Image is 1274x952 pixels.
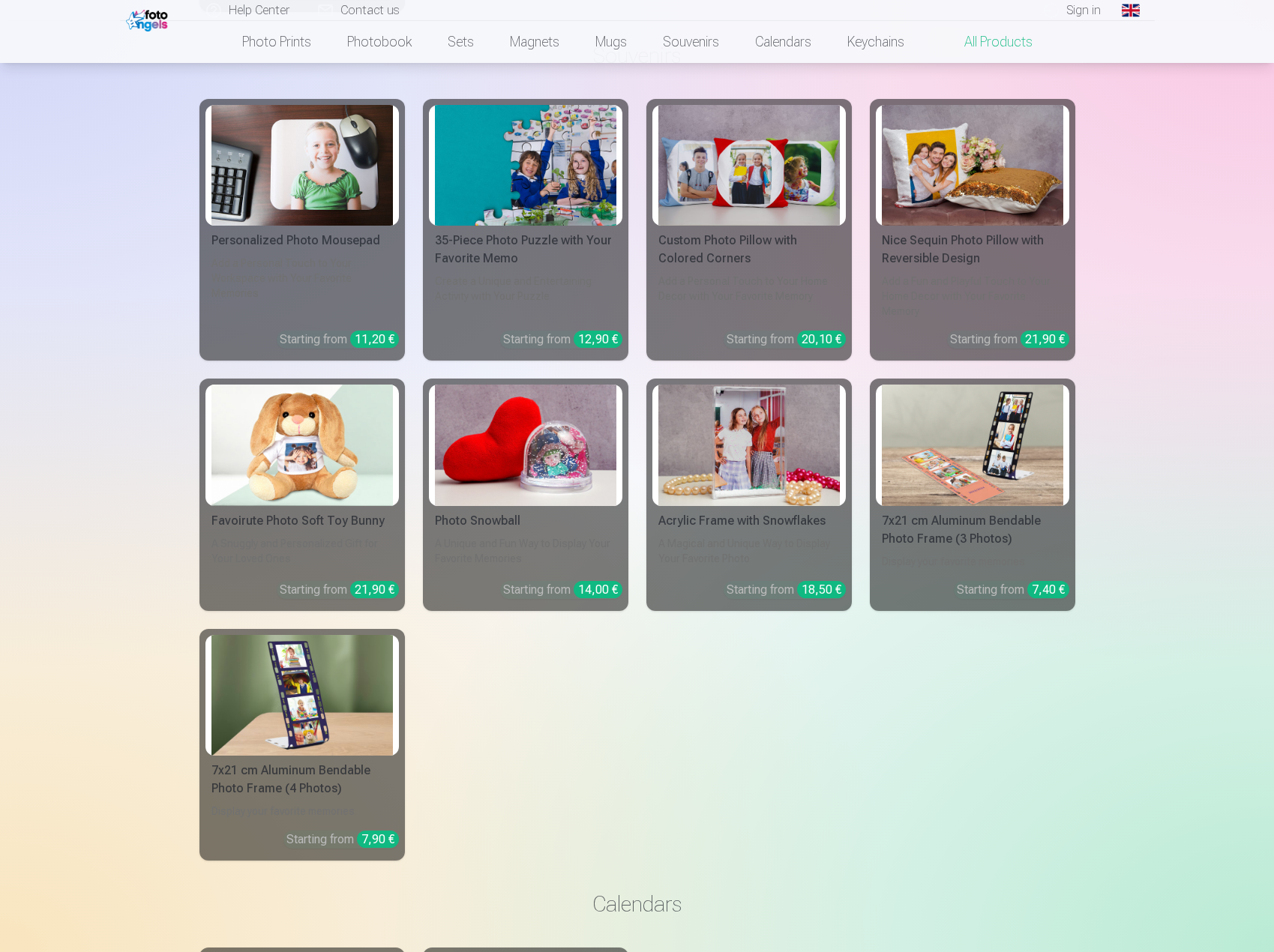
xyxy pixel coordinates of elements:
div: 7x21 cm Aluminum Bendable Photo Frame (3 Photos) [876,512,1069,548]
div: 7,90 € [357,831,399,848]
img: Photo Snowball [435,385,616,505]
div: Add a Fun and Playful Touch to Your Home Decor with Your Favorite Memory [876,274,1069,319]
a: Custom Photo Pillow with Colored CornersCustom Photo Pillow with Colored CornersAdd a Personal To... [646,99,852,361]
img: Favoirute Photo Soft Toy Bunny [211,385,393,505]
div: Starting from [727,331,846,349]
div: A Snuggly and Personalized Gift for Your Loved Ones [205,536,399,569]
img: Custom Photo Pillow with Colored Corners [658,105,840,226]
div: 21,90 € [350,581,399,598]
div: Starting from [280,331,399,349]
a: Mugs [577,21,645,63]
a: 7x21 cm Aluminum Bendable Photo Frame (4 Photos)7x21 cm Aluminum Bendable Photo Frame (4 Photos)D... [199,629,405,861]
div: Custom Photo Pillow with Colored Corners [652,232,846,268]
div: 35-Piece Photo Puzzle with Your Favorite Memo [429,232,622,268]
a: Nice Sequin Photo Pillow with Reversible DesignNice Sequin Photo Pillow with Reversible DesignAdd... [870,99,1075,361]
div: 7,40 € [1027,581,1069,598]
div: 11,20 € [350,331,399,348]
a: All products [922,21,1051,63]
div: Starting from [286,831,399,849]
a: Calendars [737,21,829,63]
a: Personalized Photo MousepadPersonalized Photo MousepadAdd a Personal Touch to Your Workspace with... [199,99,405,361]
div: Add a Personal Touch to Your Home Decor with Your Favorite Memory [652,274,846,319]
div: 12,90 € [574,331,622,348]
div: Starting from [280,581,399,599]
div: Starting from [950,331,1069,349]
div: Acrylic Frame with Snowflakes [652,512,846,530]
img: 35-Piece Photo Puzzle with Your Favorite Memo [435,105,616,226]
div: 14,00 € [574,581,622,598]
div: 20,10 € [797,331,846,348]
div: 21,90 € [1021,331,1069,348]
div: Nice Sequin Photo Pillow with Reversible Design [876,232,1069,268]
div: Display your favorite memories [205,804,399,819]
img: Personalized Photo Mousepad [211,105,393,226]
div: Starting from [503,331,622,349]
a: Photo SnowballPhoto SnowballA Unique and Fun Way to Display Your Favorite MemoriesStarting from 1... [423,379,628,610]
a: Favoirute Photo Soft Toy BunnyFavoirute Photo Soft Toy BunnyA Snuggly and Personalized Gift for Y... [199,379,405,610]
div: Add a Personal Touch to Your Workspace with Your Favorite Memories [205,256,399,319]
a: Souvenirs [645,21,737,63]
a: 7x21 cm Aluminum Bendable Photo Frame (3 Photos)7x21 cm Aluminum Bendable Photo Frame (3 Photos)D... [870,379,1075,610]
a: Photobook [329,21,430,63]
div: Starting from [503,581,622,599]
div: Create a Unique and Entertaining Activity with Your Puzzle [429,274,622,319]
div: Starting from [957,581,1069,599]
div: 18,50 € [797,581,846,598]
div: Favoirute Photo Soft Toy Bunny [205,512,399,530]
a: Photo prints [224,21,329,63]
img: /fa1 [126,6,172,31]
img: Acrylic Frame with Snowflakes [658,385,840,505]
h3: Calendars [211,891,1063,918]
a: Sets [430,21,492,63]
div: A Magical and Unique Way to Display Your Favorite Photo [652,536,846,569]
img: 7x21 cm Aluminum Bendable Photo Frame (3 Photos) [882,385,1063,505]
div: 7x21 cm Aluminum Bendable Photo Frame (4 Photos) [205,762,399,798]
div: Photo Snowball [429,512,622,530]
div: Starting from [727,581,846,599]
a: Magnets [492,21,577,63]
div: A Unique and Fun Way to Display Your Favorite Memories [429,536,622,569]
a: Acrylic Frame with SnowflakesAcrylic Frame with SnowflakesA Magical and Unique Way to Display You... [646,379,852,610]
div: Display your favorite memories [876,554,1069,569]
a: Keychains [829,21,922,63]
div: Personalized Photo Mousepad [205,232,399,250]
img: 7x21 cm Aluminum Bendable Photo Frame (4 Photos) [211,635,393,756]
a: 35-Piece Photo Puzzle with Your Favorite Memo35-Piece Photo Puzzle with Your Favorite MemoCreate ... [423,99,628,361]
img: Nice Sequin Photo Pillow with Reversible Design [882,105,1063,226]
